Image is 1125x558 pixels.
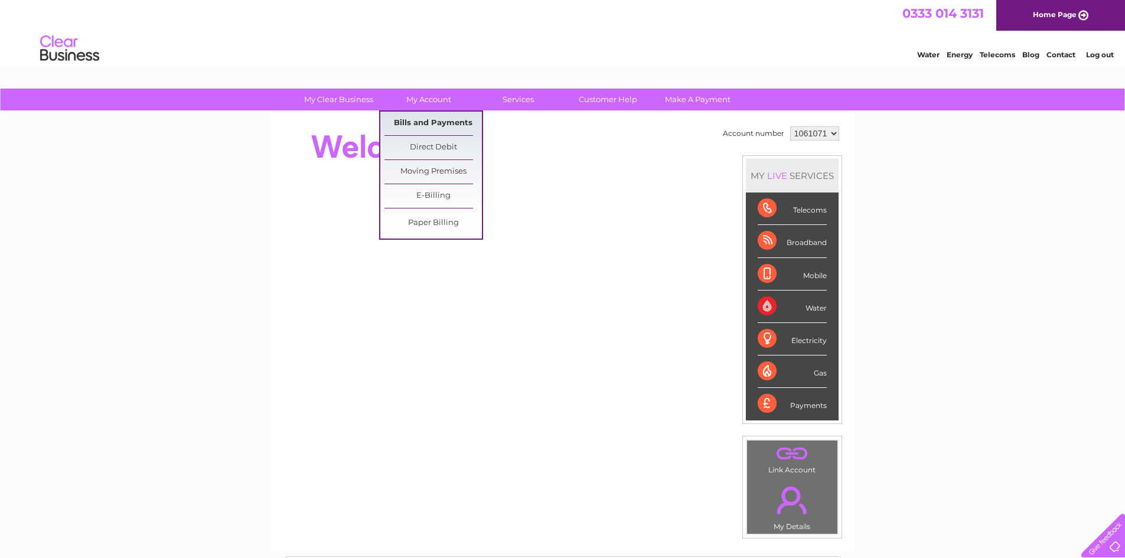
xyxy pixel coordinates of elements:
[758,291,827,323] div: Water
[384,184,482,208] a: E-Billing
[758,225,827,257] div: Broadband
[947,50,973,59] a: Energy
[649,89,746,110] a: Make A Payment
[384,211,482,235] a: Paper Billing
[758,258,827,291] div: Mobile
[750,479,834,521] a: .
[284,6,842,57] div: Clear Business is a trading name of Verastar Limited (registered in [GEOGRAPHIC_DATA] No. 3667643...
[1046,50,1075,59] a: Contact
[746,159,839,192] div: MY SERVICES
[384,136,482,159] a: Direct Debit
[758,355,827,388] div: Gas
[980,50,1015,59] a: Telecoms
[380,89,477,110] a: My Account
[758,323,827,355] div: Electricity
[384,112,482,135] a: Bills and Payments
[746,440,838,477] td: Link Account
[750,443,834,464] a: .
[758,192,827,225] div: Telecoms
[1022,50,1039,59] a: Blog
[290,89,387,110] a: My Clear Business
[1086,50,1114,59] a: Log out
[40,31,100,67] img: logo.png
[746,477,838,534] td: My Details
[765,170,790,181] div: LIVE
[720,123,787,143] td: Account number
[469,89,567,110] a: Services
[384,160,482,184] a: Moving Premises
[758,388,827,420] div: Payments
[559,89,657,110] a: Customer Help
[902,6,984,21] a: 0333 014 3131
[917,50,940,59] a: Water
